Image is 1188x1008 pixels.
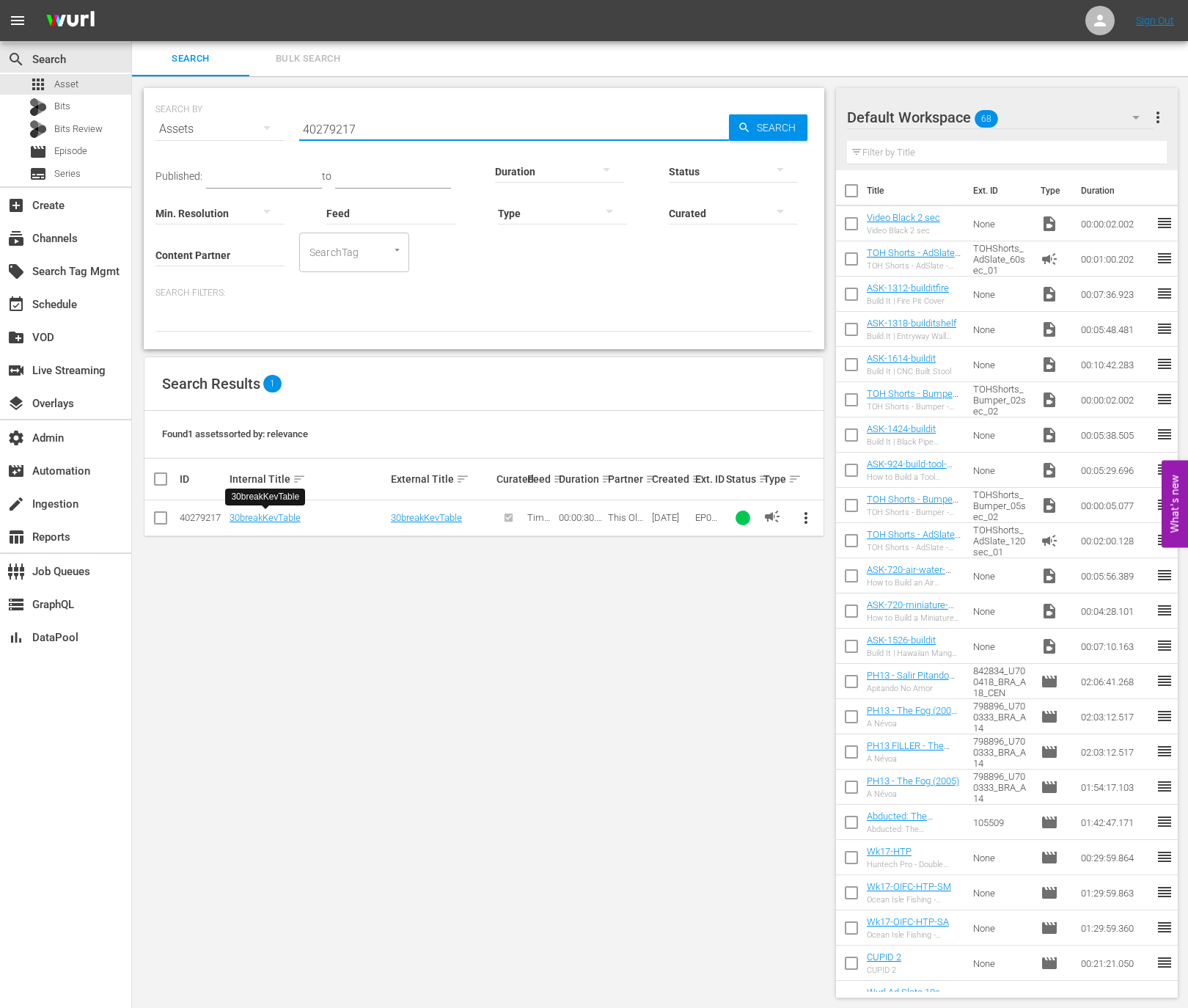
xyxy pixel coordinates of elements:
span: Timelapse Ad Breaks [527,512,551,567]
td: TOHShorts_AdSlate_120sec_01 [967,523,1035,558]
td: 00:21:21.050 [1075,946,1156,981]
span: Create [7,197,25,214]
span: DataPool [7,629,25,646]
a: Sign Out [1136,15,1174,26]
span: Series [54,167,81,181]
a: ASK-1312-builditfire [867,282,949,293]
span: Episode [1041,673,1058,690]
td: None [967,946,1035,981]
span: AD [763,508,781,525]
td: None [967,347,1035,382]
span: Series [29,165,47,183]
span: reorder [1156,918,1173,936]
span: Video [1041,321,1058,338]
div: Bits Review [29,120,47,138]
span: sort [758,472,771,486]
span: EP005291090275 [695,512,722,545]
a: Wk17-OIFC-HTP-SM [867,881,951,892]
span: Ingestion [7,495,25,513]
div: How to Build an Air Rocket [867,578,961,588]
span: reorder [1156,531,1173,549]
td: 00:07:36.923 [1075,277,1156,312]
a: ASK-720-miniature-golf [867,599,954,621]
span: sort [645,472,659,486]
span: 1 [263,375,282,392]
span: Video [1041,567,1058,585]
span: Asset [29,76,47,93]
span: Episode [29,143,47,161]
span: Episode [1041,743,1058,761]
button: Search [729,114,807,141]
span: Episode [54,144,87,158]
span: Video [1041,285,1058,303]
a: Video Black 2 sec [867,212,940,223]
td: None [967,312,1035,347]
span: reorder [1156,285,1173,302]
div: Duration [559,470,604,488]
td: TOHShorts_Bumper_02sec_02 [967,382,1035,417]
div: Build It | Hawaiian Mango Keepsake Box [867,649,961,658]
div: Bits [29,98,47,116]
div: A Névoa [867,719,961,728]
span: menu [9,12,26,29]
td: 798896_U700333_BRA_A14 [967,699,1035,734]
span: reorder [1156,989,1173,1007]
a: ASK-1424-buildit [867,423,936,434]
span: Video [1041,497,1058,514]
td: 00:05:29.696 [1075,453,1156,488]
div: Apitando No Amor [867,684,961,693]
a: TOH Shorts - AdSlate - 60sec - 01 [867,247,961,269]
span: Search Results [162,375,260,392]
div: Curated [496,473,523,485]
td: 01:42:47.171 [1075,805,1156,840]
span: Published: [155,170,202,182]
td: 00:00:05.077 [1075,488,1156,523]
span: reorder [1156,848,1173,866]
td: 798896_U700333_BRA_A14 [967,770,1035,805]
span: reorder [1156,954,1173,971]
span: Asset [54,77,78,92]
a: ASK-924-build-tool-cabinet [867,459,953,481]
td: 00:05:56.389 [1075,558,1156,594]
div: How to Build a Miniature Golf Course [867,613,961,623]
button: Open Feedback Widget [1162,461,1188,548]
div: Feed [527,470,554,488]
div: Build It | Entryway Wall Shelf [867,332,961,341]
span: Search [7,51,25,68]
span: reorder [1156,355,1173,373]
a: PH13 - Salir Pitando (PH13 - Salir Pitando (VARIANT)) [867,670,955,703]
span: Video [1041,426,1058,444]
span: Video [1041,602,1058,620]
span: Ad [1041,532,1058,549]
span: reorder [1156,426,1173,443]
div: 40279217 [180,512,225,523]
span: sort [293,472,306,486]
span: Video [1041,638,1058,655]
td: 00:07:10.163 [1075,629,1156,664]
td: None [967,629,1035,664]
td: 00:29:59.864 [1075,840,1156,875]
span: Schedule [7,296,25,313]
span: Video [1041,215,1058,233]
a: Wurl Ad Slate 10s [867,987,940,998]
div: Video Black 2 sec [867,226,940,235]
td: 105509 [967,805,1035,840]
a: 30breakKevTable [230,512,301,523]
span: Bits Review [54,122,103,136]
a: TOH Shorts - AdSlate - 120sec - 01 [867,529,961,551]
span: Episode [1041,884,1058,902]
div: Partner [608,470,647,488]
td: TOHShorts_Bumper_05sec_02 [967,488,1035,523]
div: 00:00:30.030 [559,512,604,523]
a: PH13 - The Fog (2005) (PH13 - The Fog (2005) (VARIANT)) [867,705,959,738]
td: 02:06:41.268 [1075,664,1156,699]
div: [DATE] [652,512,691,523]
td: 00:00:02.002 [1075,206,1156,241]
span: reorder [1156,637,1173,654]
span: more_vert [1149,109,1167,126]
div: Assets [155,109,285,150]
td: 842834_U700418_BRA_A18_CEN [967,664,1035,699]
span: Video [1041,391,1058,409]
div: Build It | Black Pipe Bookshelf [867,437,961,447]
span: Episode [1041,814,1058,831]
